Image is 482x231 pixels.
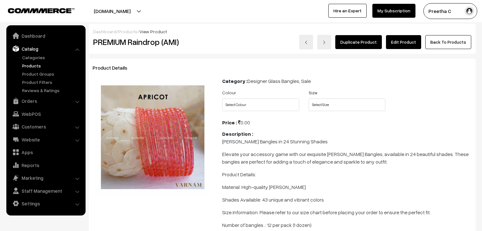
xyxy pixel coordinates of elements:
[8,147,83,158] a: Apps
[8,30,83,41] a: Dashboard
[309,89,317,96] label: Size
[222,183,472,191] p: Material: High-quality [PERSON_NAME]
[8,121,83,132] a: Customers
[222,138,472,145] p: [PERSON_NAME] Bangles in 24 Stunning Shades
[21,71,83,77] a: Product Groups
[304,41,308,44] img: left-arrow.png
[93,29,116,34] a: Dashboard
[8,198,83,209] a: Settings
[93,65,135,71] span: Product Details
[386,35,421,49] a: Edit Product
[222,119,237,126] b: Price :
[222,77,472,85] div: Designer Glass Bangles, Sale
[335,35,382,49] a: Duplicate Product
[222,221,472,229] p: Number of bangles .: 12 per pack (1 dozen)
[423,3,477,19] button: Preetha C
[118,29,138,34] a: Products
[222,131,253,137] b: Description :
[8,172,83,184] a: Marketing
[8,6,63,14] a: COMMMERCE
[21,87,83,94] a: Reviews & Ratings
[72,3,153,19] button: [DOMAIN_NAME]
[21,54,83,61] a: Categories
[222,78,247,84] b: Category :
[93,28,471,35] div: / /
[222,209,472,216] p: Size Information: Please refer to our size chart before placing your order to ensure the perfect ...
[8,159,83,171] a: Reports
[21,62,83,69] a: Products
[372,4,415,18] a: My Subscription
[222,150,472,165] p: Elevate your accessory game with our exquisite [PERSON_NAME] Bangles, available in 24 beautiful s...
[8,8,74,13] img: COMMMERCE
[21,79,83,85] a: Product Filters
[8,95,83,107] a: Orders
[322,41,326,44] img: right-arrow.png
[93,37,213,47] h2: PREMIUM Raindrop (AMI)
[222,89,236,96] label: Colour
[95,80,210,195] img: 17471175825649APRICOT.jpg
[425,35,471,49] a: Back To Products
[8,43,83,54] a: Catalog
[328,4,367,18] a: Hire an Expert
[8,185,83,197] a: Staff Management
[222,196,472,203] p: Shades Available: 43 unique and vibrant colors
[8,134,83,145] a: Website
[222,119,472,126] div: 0.00
[139,29,167,34] span: View Product
[222,171,472,178] p: Product Details:
[465,6,474,16] img: user
[8,108,83,120] a: WebPOS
